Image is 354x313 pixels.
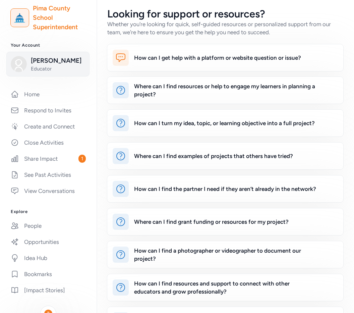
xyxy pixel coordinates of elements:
button: [PERSON_NAME]Educator [6,52,90,76]
a: Pima County School Superintendent [33,4,86,32]
a: Share Impact1 [5,151,91,166]
span: [PERSON_NAME] [31,56,85,65]
h3: Your Account [11,43,86,48]
a: Respond to Invites [5,103,91,118]
a: Home [5,87,91,102]
img: logo [12,10,27,25]
div: How can I find the partner I need if they aren’t already in the network? [134,185,316,193]
div: How can I get help with a platform or website question or issue? [134,54,301,62]
span: 1 [78,155,86,163]
a: View Conversations [5,184,91,198]
h2: Looking for support or resources? [107,8,343,20]
a: Idea Hub [5,251,91,265]
div: Where can I find grant funding or resources for my project? [134,218,289,226]
a: Opportunities [5,234,91,249]
a: Bookmarks [5,267,91,281]
div: How can I find resources and support to connect with other educators and grow professionally? [134,279,316,296]
div: Where can I find examples of projects that others have tried? [134,152,293,160]
span: Educator [31,65,85,72]
a: People [5,218,91,233]
a: See Past Activities [5,167,91,182]
h3: Explore [11,209,86,214]
div: Where can I find resources or help to engage my learners in planning a project? [134,82,316,98]
a: [Impact Stories] [5,283,91,298]
a: Close Activities [5,135,91,150]
div: How can I find a photographer or videographer to document our project? [134,247,316,263]
a: Create and Connect [5,119,91,134]
div: Whether you're looking for quick, self-guided resources or personalized support from our team, we... [107,20,343,36]
div: How can I turn my idea, topic, or learning objective into a full project? [134,119,315,127]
